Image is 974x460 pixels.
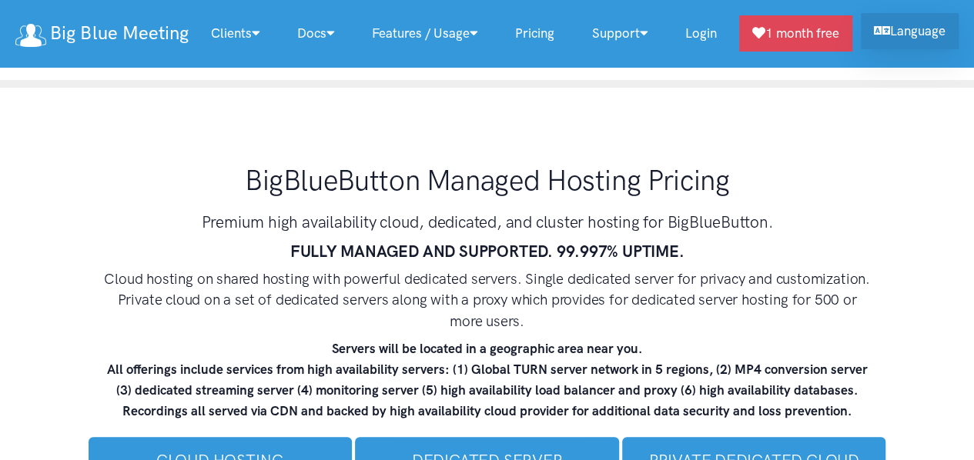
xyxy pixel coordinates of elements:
a: Pricing [497,17,573,50]
strong: Servers will be located in a geographic area near you. All offerings include services from high a... [107,341,868,419]
a: Support [573,17,666,50]
h4: Cloud hosting on shared hosting with powerful dedicated servers. Single dedicated server for priv... [102,268,872,332]
a: Language [861,13,959,49]
a: Features / Usage [353,17,497,50]
h1: BigBlueButton Managed Hosting Pricing [102,162,872,198]
a: Login [666,17,735,50]
a: Big Blue Meeting [15,17,188,50]
a: Clients [192,17,279,50]
h3: Premium high availability cloud, dedicated, and cluster hosting for BigBlueButton. [102,211,872,233]
a: 1 month free [739,15,852,52]
a: Docs [279,17,353,50]
img: logo [15,24,46,47]
strong: FULLY MANAGED AND SUPPORTED. 99.997% UPTIME. [290,242,684,261]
